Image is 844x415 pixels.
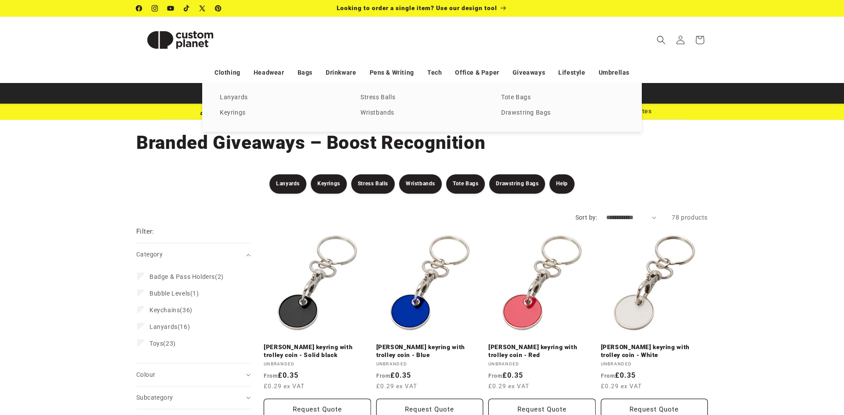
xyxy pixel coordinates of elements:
summary: Search [651,30,671,50]
a: Lanyards [220,92,343,104]
a: Stress Balls [351,174,395,194]
a: Clothing [215,65,240,80]
a: Tote Bags [446,174,485,194]
label: Sort by: [575,214,597,221]
a: Drawstring Bags [489,174,545,194]
a: Keyrings [220,107,343,119]
a: Lifestyle [558,65,585,80]
span: Keychains [149,307,180,314]
span: 78 products [672,214,708,221]
a: Wristbands [360,107,484,119]
a: [PERSON_NAME] keyring with trolley coin - Solid black [264,343,371,359]
a: Bags [298,65,313,80]
h1: Branded Giveaways – Boost Recognition [136,131,708,155]
span: Toys [149,340,163,347]
a: Pens & Writing [370,65,414,80]
a: Tote Bags [501,92,624,104]
img: Custom Planet [136,20,224,60]
a: Custom Planet [133,17,228,63]
span: Badge & Pass Holders [149,273,215,280]
nav: Event Giveaway Filters [119,174,725,194]
a: Keyrings [311,174,347,194]
a: Headwear [254,65,284,80]
h2: Filter: [136,227,154,237]
a: Wristbands [399,174,442,194]
span: (36) [149,306,193,314]
a: Giveaways [513,65,545,80]
a: Lanyards [269,174,306,194]
a: Drinkware [326,65,356,80]
summary: Category (0 selected) [136,243,251,266]
summary: Colour (0 selected) [136,364,251,386]
span: Bubble Levels [149,290,190,297]
span: Category [136,251,163,258]
a: Stress Balls [360,92,484,104]
a: [PERSON_NAME] keyring with trolley coin - White [601,343,708,359]
a: Office & Paper [455,65,499,80]
span: Lanyards [149,323,178,330]
a: Tech [427,65,442,80]
a: Drawstring Bags [501,107,624,119]
span: (23) [149,339,176,347]
a: [PERSON_NAME] keyring with trolley coin - Red [488,343,596,359]
a: Umbrellas [599,65,629,80]
a: Help [549,174,574,194]
span: Colour [136,371,155,378]
summary: Subcategory (0 selected) [136,386,251,409]
span: (2) [149,273,224,281]
span: Looking to order a single item? Use our design tool [337,4,497,11]
span: (16) [149,323,190,331]
span: (1) [149,289,199,297]
a: [PERSON_NAME] keyring with trolley coin - Blue [376,343,484,359]
span: Subcategory [136,394,173,401]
